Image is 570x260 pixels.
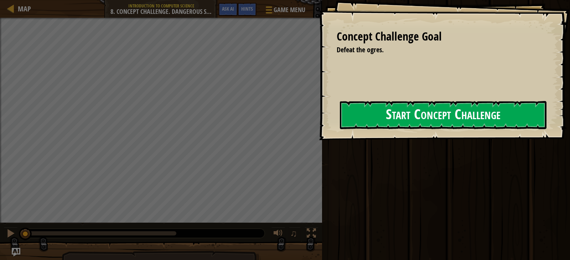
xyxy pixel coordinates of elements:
button: Start Concept Challenge [340,101,546,129]
button: ♫ [289,227,301,242]
button: Game Menu [260,3,310,20]
span: Map [18,4,31,14]
span: Game Menu [274,5,305,15]
div: Concept Challenge Goal [337,28,545,45]
span: Ask AI [222,5,234,12]
button: Ctrl + P: Pause [4,227,18,242]
button: Adjust volume [271,227,285,242]
li: Defeat the ogres. [328,45,543,55]
span: ♫ [290,228,297,239]
button: Ask AI [218,3,238,16]
a: Map [14,4,31,14]
button: Ask AI [12,248,20,256]
button: Toggle fullscreen [304,227,318,242]
span: Hints [241,5,253,12]
span: Defeat the ogres. [337,45,384,54]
